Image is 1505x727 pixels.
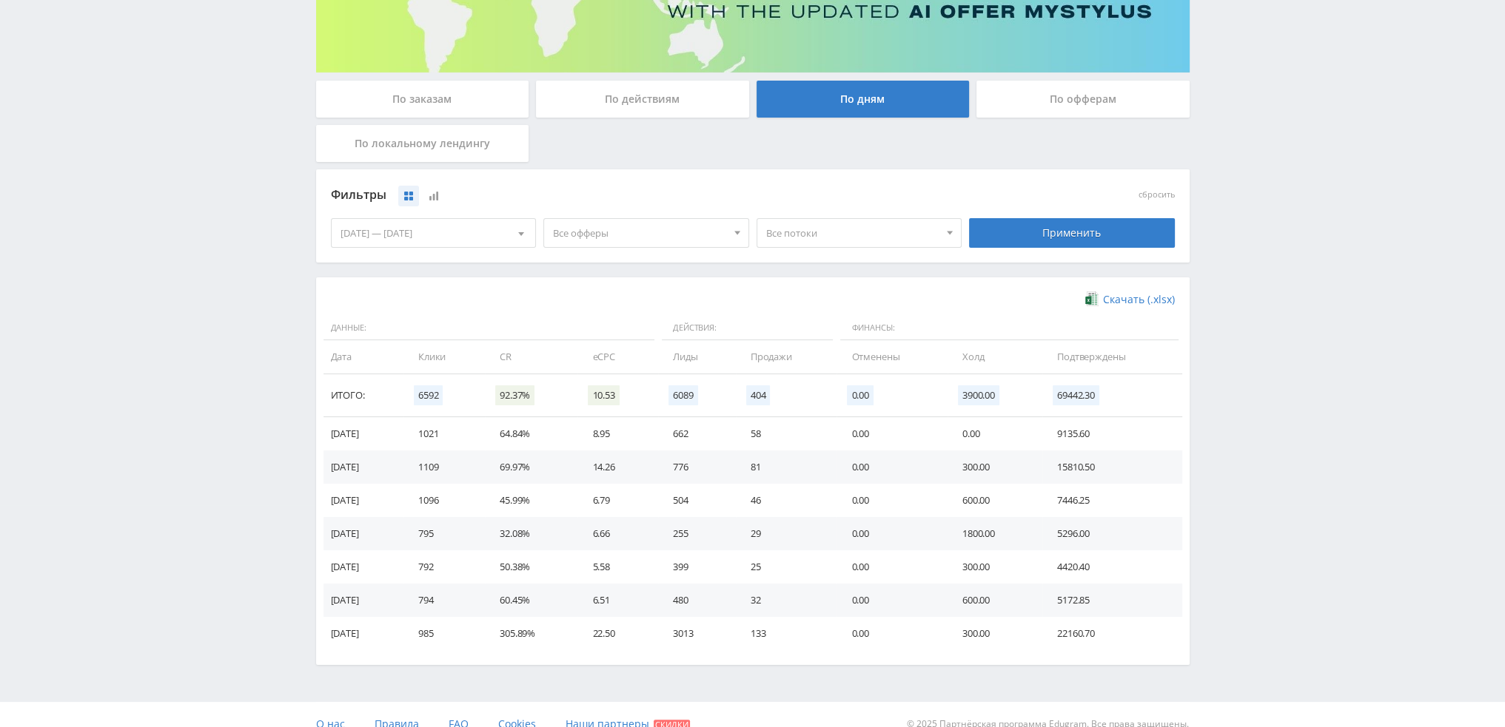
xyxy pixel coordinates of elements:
[658,340,736,373] td: Лиды
[1042,517,1182,550] td: 5296.00
[485,340,577,373] td: CR
[324,340,403,373] td: Дата
[837,340,947,373] td: Отменены
[837,517,947,550] td: 0.00
[577,340,658,373] td: eCPC
[485,550,577,584] td: 50.38%
[1042,484,1182,517] td: 7446.25
[658,517,736,550] td: 255
[403,484,485,517] td: 1096
[1042,340,1182,373] td: Подтверждены
[1103,294,1175,305] span: Скачать (.xlsx)
[662,316,833,341] span: Действия:
[485,517,577,550] td: 32.08%
[958,385,999,405] span: 3900.00
[403,550,485,584] td: 792
[316,125,529,162] div: По локальному лендингу
[403,617,485,650] td: 985
[840,316,1178,341] span: Финансы:
[316,81,529,118] div: По заказам
[403,417,485,450] td: 1021
[485,484,577,517] td: 45.99%
[757,81,970,118] div: По дням
[658,450,736,484] td: 776
[948,417,1042,450] td: 0.00
[485,450,577,484] td: 69.97%
[837,484,947,517] td: 0.00
[1042,617,1182,650] td: 22160.70
[948,450,1042,484] td: 300.00
[1085,291,1098,306] img: xlsx
[324,316,655,341] span: Данные:
[746,385,771,405] span: 404
[485,617,577,650] td: 305.89%
[1042,550,1182,584] td: 4420.40
[403,584,485,617] td: 794
[847,385,873,405] span: 0.00
[976,81,1190,118] div: По офферам
[577,417,658,450] td: 8.95
[577,484,658,517] td: 6.79
[837,417,947,450] td: 0.00
[948,584,1042,617] td: 600.00
[553,219,726,247] span: Все офферы
[1042,417,1182,450] td: 9135.60
[577,550,658,584] td: 5.58
[658,484,736,517] td: 504
[948,550,1042,584] td: 300.00
[1139,190,1175,200] button: сбросить
[736,517,837,550] td: 29
[948,617,1042,650] td: 300.00
[1085,292,1174,307] a: Скачать (.xlsx)
[495,385,534,405] span: 92.37%
[948,517,1042,550] td: 1800.00
[577,517,658,550] td: 6.66
[1042,450,1182,484] td: 15810.50
[485,584,577,617] td: 60.45%
[414,385,443,405] span: 6592
[736,450,837,484] td: 81
[969,218,1175,248] div: Применить
[331,184,962,206] div: Фильтры
[1042,584,1182,617] td: 5172.85
[1053,385,1099,405] span: 69442.30
[403,517,485,550] td: 795
[658,417,736,450] td: 662
[837,450,947,484] td: 0.00
[948,484,1042,517] td: 600.00
[324,374,403,417] td: Итого:
[485,417,577,450] td: 64.84%
[588,385,619,405] span: 10.53
[736,340,837,373] td: Продажи
[324,417,403,450] td: [DATE]
[837,617,947,650] td: 0.00
[577,584,658,617] td: 6.51
[736,484,837,517] td: 46
[668,385,697,405] span: 6089
[577,450,658,484] td: 14.26
[403,340,485,373] td: Клики
[736,617,837,650] td: 133
[736,584,837,617] td: 32
[658,617,736,650] td: 3013
[766,219,939,247] span: Все потоки
[324,584,403,617] td: [DATE]
[736,417,837,450] td: 58
[324,484,403,517] td: [DATE]
[324,617,403,650] td: [DATE]
[948,340,1042,373] td: Холд
[736,550,837,584] td: 25
[324,550,403,584] td: [DATE]
[577,617,658,650] td: 22.50
[837,550,947,584] td: 0.00
[658,550,736,584] td: 399
[332,219,536,247] div: [DATE] — [DATE]
[324,450,403,484] td: [DATE]
[658,584,736,617] td: 480
[536,81,749,118] div: По действиям
[403,450,485,484] td: 1109
[324,517,403,550] td: [DATE]
[837,584,947,617] td: 0.00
